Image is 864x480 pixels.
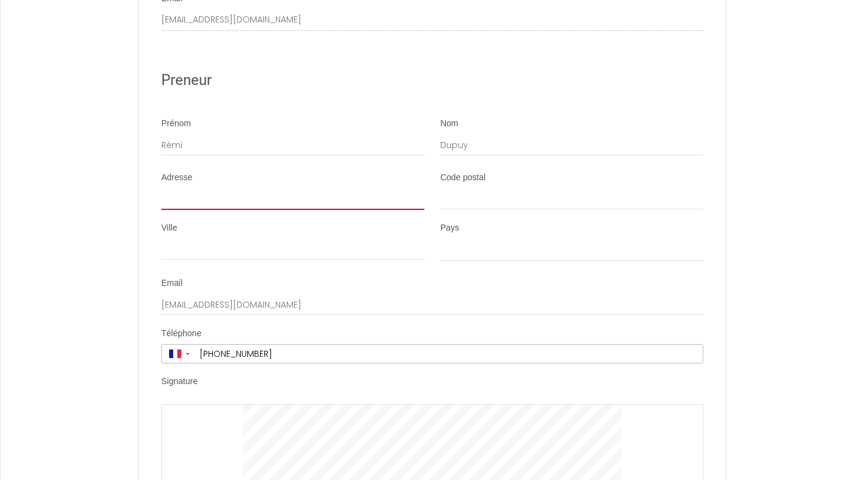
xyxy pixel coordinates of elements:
label: Prénom [161,118,191,130]
span: ▼ [184,351,191,356]
label: Email [161,277,183,289]
label: Code postal [440,172,486,184]
h2: Preneur [161,69,703,92]
label: Nom [440,118,458,130]
label: Ville [161,222,177,234]
label: Pays [440,222,459,234]
label: Téléphone [161,328,201,340]
label: Adresse [161,172,192,184]
input: +33 6 12 34 56 78 [195,345,703,363]
label: Signature [161,376,198,388]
